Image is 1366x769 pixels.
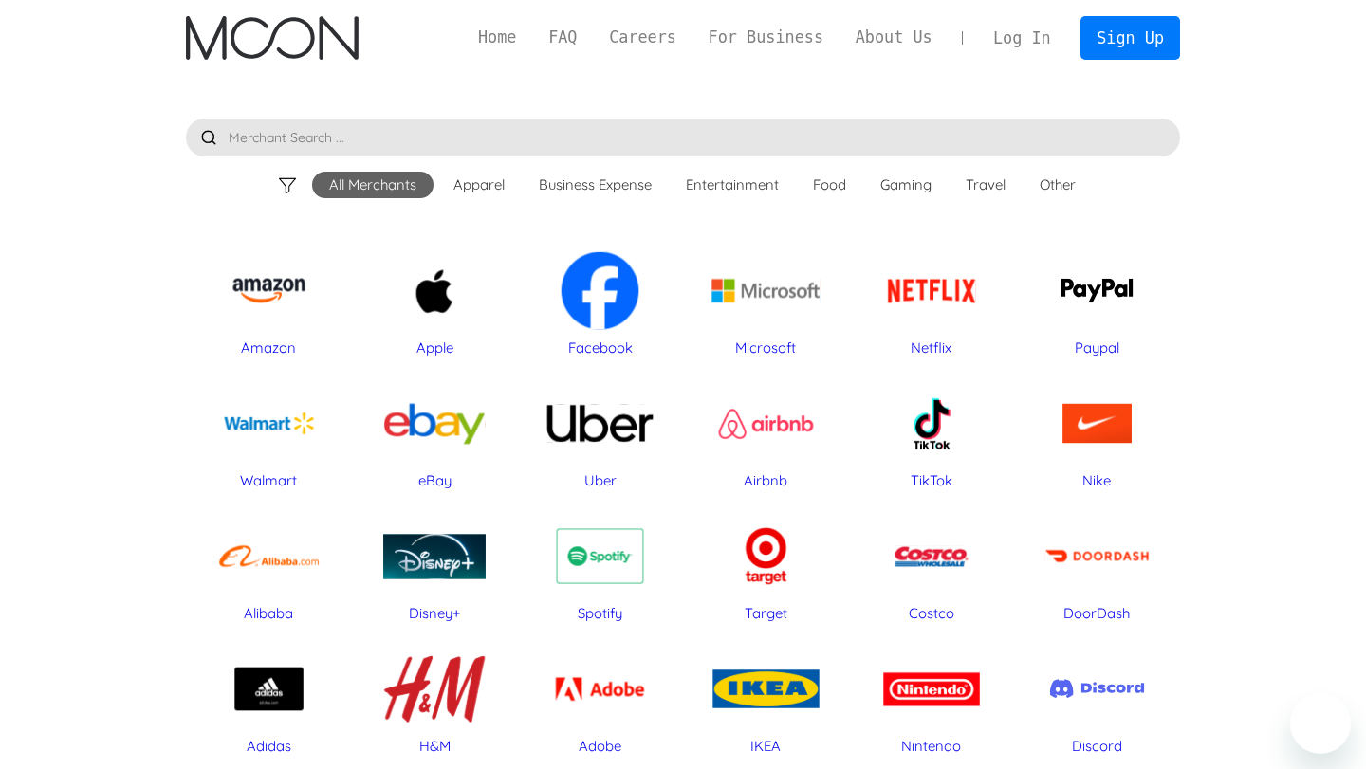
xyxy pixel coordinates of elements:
[692,243,840,357] a: Microsoft
[692,508,840,622] a: Target
[539,175,652,194] div: Business Expense
[532,26,593,49] a: FAQ
[858,471,1006,490] div: TikTok
[858,737,1006,756] div: Nintendo
[453,175,505,194] div: Apparel
[1024,604,1171,623] div: DoorDash
[526,243,674,357] a: Facebook
[361,604,508,623] div: Disney+
[1290,693,1351,754] iframe: Кнопка запуска окна обмена сообщениями
[858,508,1006,622] a: Costco
[526,375,674,489] a: Uber
[858,243,1006,357] a: Netflix
[462,26,532,49] a: Home
[1024,375,1171,489] a: Nike
[195,375,342,489] a: Walmart
[966,175,1006,194] div: Travel
[361,375,508,489] a: eBay
[195,737,342,756] div: Adidas
[692,641,840,755] a: IKEA
[977,17,1066,59] a: Log In
[186,119,1180,156] input: Merchant Search ...
[1024,243,1171,357] a: Paypal
[858,339,1006,357] div: Netflix
[858,641,1006,755] a: Nintendo
[858,604,1006,623] div: Costco
[361,508,508,622] a: Disney+
[526,508,674,622] a: Spotify
[692,737,840,756] div: IKEA
[858,375,1006,489] a: TikTok
[361,737,508,756] div: H&M
[692,604,840,623] div: Target
[361,471,508,490] div: eBay
[813,175,846,194] div: Food
[195,604,342,623] div: Alibaba
[1024,641,1171,755] a: Discord
[1024,508,1171,622] a: DoorDash
[1040,175,1076,194] div: Other
[526,604,674,623] div: Spotify
[1080,16,1179,59] a: Sign Up
[195,339,342,357] div: Amazon
[692,471,840,490] div: Airbnb
[526,737,674,756] div: Adobe
[692,375,840,489] a: Airbnb
[361,243,508,357] a: Apple
[361,641,508,755] a: H&M
[840,26,949,49] a: About Us
[195,508,342,622] a: Alibaba
[692,339,840,357] div: Microsoft
[593,26,692,49] a: Careers
[329,175,416,194] div: All Merchants
[686,175,779,194] div: Entertainment
[361,339,508,357] div: Apple
[526,641,674,755] a: Adobe
[195,243,342,357] a: Amazon
[1024,737,1171,756] div: Discord
[526,339,674,357] div: Facebook
[186,16,358,60] img: Moon Logo
[880,175,932,194] div: Gaming
[1024,471,1171,490] div: Nike
[692,26,840,49] a: For Business
[195,471,342,490] div: Walmart
[1024,339,1171,357] div: Paypal
[195,641,342,755] a: Adidas
[186,16,358,60] a: home
[526,471,674,490] div: Uber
